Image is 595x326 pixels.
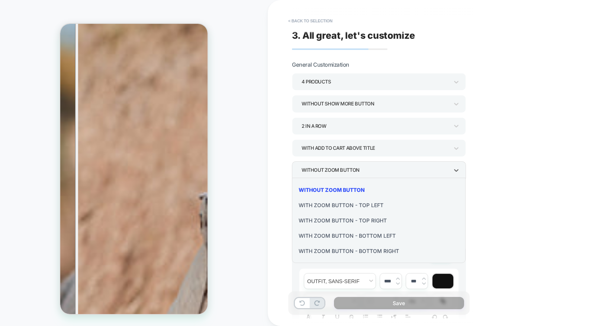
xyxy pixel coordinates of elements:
[284,15,336,27] button: < Back to selection
[295,213,463,228] div: With Zoom Button - Top Right
[295,197,463,213] div: With Zoom Button - Top Left
[295,243,463,259] div: With Zoom Button - Bottom Right
[295,182,463,197] div: Without Zoom Button
[295,228,463,243] div: With Zoom Button - Bottom Left
[334,297,464,309] button: Save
